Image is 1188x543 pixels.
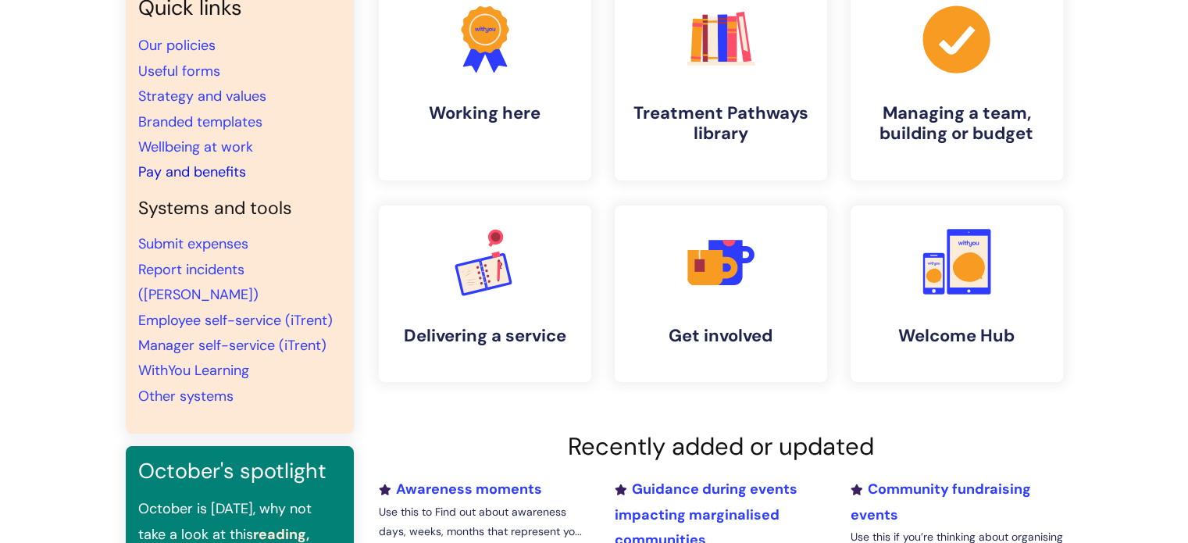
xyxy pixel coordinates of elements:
h4: Treatment Pathways library [627,103,815,145]
h4: Systems and tools [138,198,341,220]
a: Branded templates [138,113,262,131]
a: Other systems [138,387,234,405]
h3: October's spotlight [138,459,341,484]
a: Strategy and values [138,87,266,105]
h4: Welcome Hub [863,326,1051,346]
a: Pay and benefits [138,163,246,181]
a: Community fundraising events [850,480,1030,523]
h4: Managing a team, building or budget [863,103,1051,145]
h4: Delivering a service [391,326,579,346]
a: Delivering a service [379,205,591,382]
a: WithYou Learning [138,361,249,380]
p: Use this to Find out about awareness days, weeks, months that represent yo... [379,502,591,541]
a: Useful forms [138,62,220,80]
a: Get involved [615,205,827,382]
a: Employee self-service (iTrent) [138,311,333,330]
h4: Get involved [627,326,815,346]
a: Welcome Hub [851,205,1063,382]
a: Report incidents ([PERSON_NAME]) [138,260,259,304]
a: Submit expenses [138,234,248,253]
a: Wellbeing at work [138,138,253,156]
h2: Recently added or updated [379,432,1063,461]
a: Awareness moments [379,480,542,498]
h4: Working here [391,103,579,123]
a: Our policies [138,36,216,55]
a: Manager self-service (iTrent) [138,336,326,355]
